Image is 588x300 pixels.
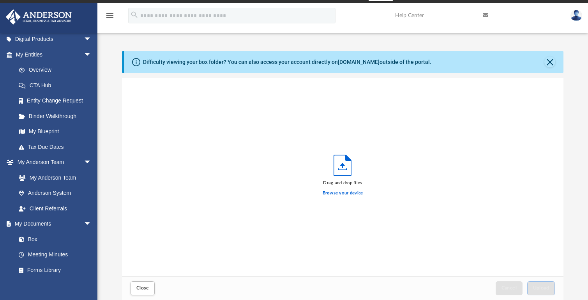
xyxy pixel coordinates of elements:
[84,32,99,48] span: arrow_drop_down
[11,139,103,155] a: Tax Due Dates
[338,59,380,65] a: [DOMAIN_NAME]
[11,170,95,185] a: My Anderson Team
[84,155,99,171] span: arrow_drop_down
[11,185,99,201] a: Anderson System
[84,47,99,63] span: arrow_drop_down
[5,32,103,47] a: Digital Productsarrow_drop_down
[136,286,149,290] span: Close
[4,9,74,25] img: Anderson Advisors Platinum Portal
[5,47,103,62] a: My Entitiesarrow_drop_down
[11,62,103,78] a: Overview
[11,124,99,139] a: My Blueprint
[84,216,99,232] span: arrow_drop_down
[105,11,115,20] i: menu
[11,78,103,93] a: CTA Hub
[11,262,95,278] a: Forms Library
[11,93,103,109] a: Entity Change Request
[11,231,95,247] a: Box
[131,281,155,295] button: Close
[5,216,99,232] a: My Documentsarrow_drop_down
[570,10,582,21] img: User Pic
[501,286,517,290] span: Cancel
[122,78,563,300] div: Upload
[143,58,431,66] div: Difficulty viewing your box folder? You can also access your account directly on outside of the p...
[323,190,363,197] label: Browse your device
[323,180,363,187] div: Drag and drop files
[11,247,99,263] a: Meeting Minutes
[544,56,555,67] button: Close
[130,11,139,19] i: search
[5,155,99,170] a: My Anderson Teamarrow_drop_down
[11,108,103,124] a: Binder Walkthrough
[105,15,115,20] a: menu
[11,201,99,216] a: Client Referrals
[496,281,523,295] button: Cancel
